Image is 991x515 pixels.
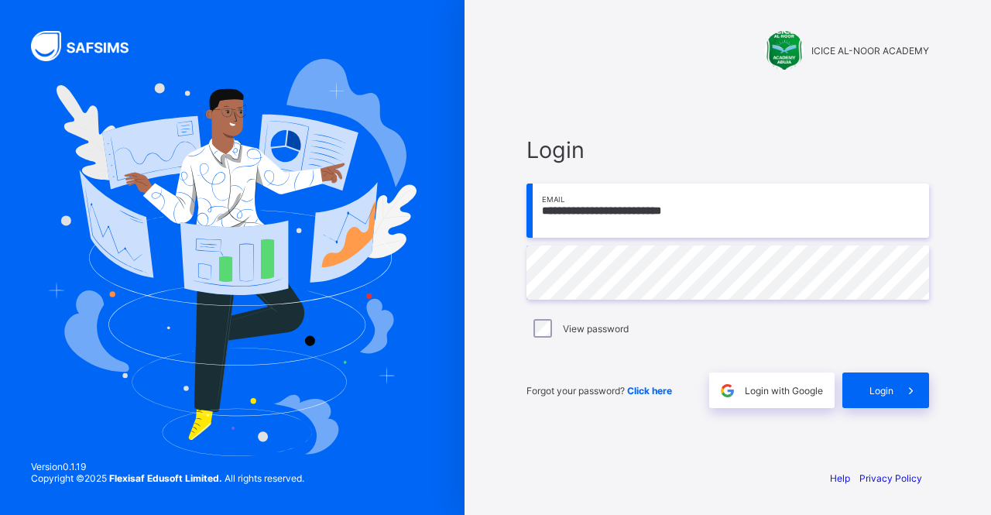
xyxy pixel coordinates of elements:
[830,472,850,484] a: Help
[526,385,672,397] span: Forgot your password?
[48,59,417,455] img: Hero Image
[745,385,823,397] span: Login with Google
[811,45,929,57] span: ICICE AL-NOOR ACADEMY
[563,323,629,335] label: View password
[109,472,222,484] strong: Flexisaf Edusoft Limited.
[31,31,147,61] img: SAFSIMS Logo
[859,472,922,484] a: Privacy Policy
[31,461,304,472] span: Version 0.1.19
[718,382,736,400] img: google.396cfc9801f0270233282035f929180a.svg
[31,472,304,484] span: Copyright © 2025 All rights reserved.
[627,385,672,397] a: Click here
[869,385,893,397] span: Login
[526,136,929,163] span: Login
